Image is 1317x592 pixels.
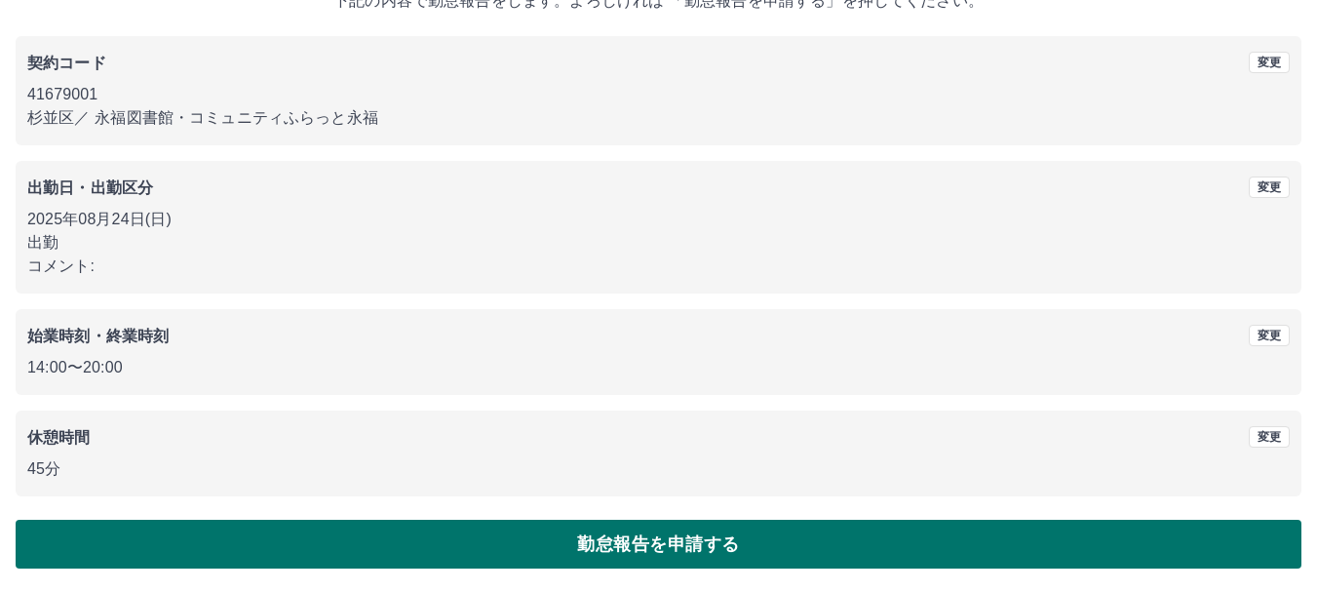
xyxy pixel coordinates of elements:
b: 休憩時間 [27,429,91,446]
b: 始業時刻・終業時刻 [27,328,169,344]
button: 変更 [1249,426,1290,448]
p: 杉並区 ／ 永福図書館・コミュニティふらっと永福 [27,106,1290,130]
p: コメント: [27,255,1290,278]
b: 契約コード [27,55,106,71]
p: 45分 [27,457,1290,481]
p: 14:00 〜 20:00 [27,356,1290,379]
button: 変更 [1249,52,1290,73]
button: 変更 [1249,325,1290,346]
button: 勤怠報告を申請する [16,520,1301,569]
b: 出勤日・出勤区分 [27,179,153,196]
p: 出勤 [27,231,1290,255]
p: 2025年08月24日(日) [27,208,1290,231]
button: 変更 [1249,177,1290,198]
p: 41679001 [27,83,1290,106]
